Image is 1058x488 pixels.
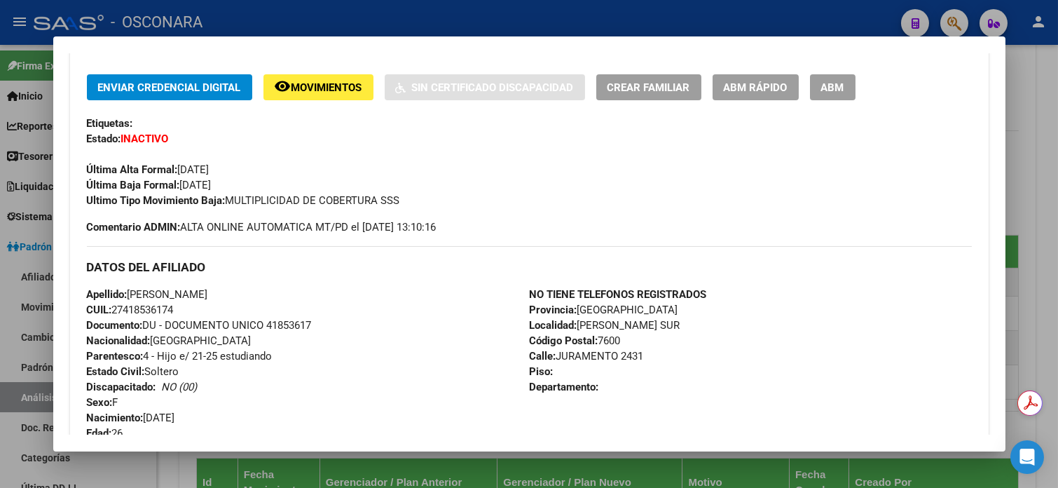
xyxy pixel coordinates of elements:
strong: Edad: [87,427,112,440]
strong: Código Postal: [529,334,598,347]
span: Crear Familiar [607,81,690,94]
strong: Nacionalidad: [87,334,151,347]
mat-icon: remove_red_eye [275,78,291,95]
strong: Sexo: [87,396,113,409]
strong: Provincia: [529,304,577,316]
strong: INACTIVO [121,133,169,145]
button: Movimientos [263,74,373,100]
span: F [87,396,118,409]
strong: Comentario ADMIN: [87,221,181,233]
span: [PERSON_NAME] SUR [529,319,680,332]
strong: Ultimo Tipo Movimiento Baja: [87,194,226,207]
span: ABM [821,81,844,94]
button: Sin Certificado Discapacidad [385,74,585,100]
span: Movimientos [291,81,362,94]
span: 7600 [529,334,620,347]
span: [DATE] [87,163,209,176]
span: [DATE] [87,179,212,191]
span: [GEOGRAPHIC_DATA] [87,334,252,347]
span: Enviar Credencial Digital [98,81,241,94]
span: 27418536174 [87,304,174,316]
div: Open Intercom Messenger [1010,440,1044,474]
button: ABM [810,74,856,100]
span: 26 [87,427,123,440]
span: JURAMENTO 2431 [529,350,643,362]
span: Soltero [87,365,179,378]
strong: Etiquetas: [87,117,133,130]
strong: Piso: [529,365,553,378]
strong: Nacimiento: [87,412,144,424]
strong: Última Baja Formal: [87,179,180,191]
span: ALTA ONLINE AUTOMATICA MT/PD el [DATE] 13:10:16 [87,219,437,235]
strong: Documento: [87,319,143,332]
strong: Localidad: [529,319,577,332]
button: ABM Rápido [713,74,799,100]
span: [DATE] [87,412,175,424]
strong: Estado Civil: [87,365,145,378]
span: Sin Certificado Discapacidad [412,81,574,94]
i: NO (00) [162,381,198,393]
strong: Discapacitado: [87,381,156,393]
strong: Calle: [529,350,556,362]
strong: Estado: [87,133,121,145]
button: Crear Familiar [596,74,701,100]
strong: Última Alta Formal: [87,163,178,176]
button: Enviar Credencial Digital [87,74,252,100]
span: [PERSON_NAME] [87,288,208,301]
strong: Departamento: [529,381,598,393]
span: DU - DOCUMENTO UNICO 41853617 [87,319,312,332]
strong: NO TIENE TELEFONOS REGISTRADOS [529,288,706,301]
span: ABM Rápido [724,81,788,94]
span: MULTIPLICIDAD DE COBERTURA SSS [87,194,400,207]
strong: CUIL: [87,304,112,316]
span: [GEOGRAPHIC_DATA] [529,304,678,316]
strong: Apellido: [87,288,128,301]
h3: DATOS DEL AFILIADO [87,259,972,275]
strong: Parentesco: [87,350,144,362]
span: 4 - Hijo e/ 21-25 estudiando [87,350,273,362]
